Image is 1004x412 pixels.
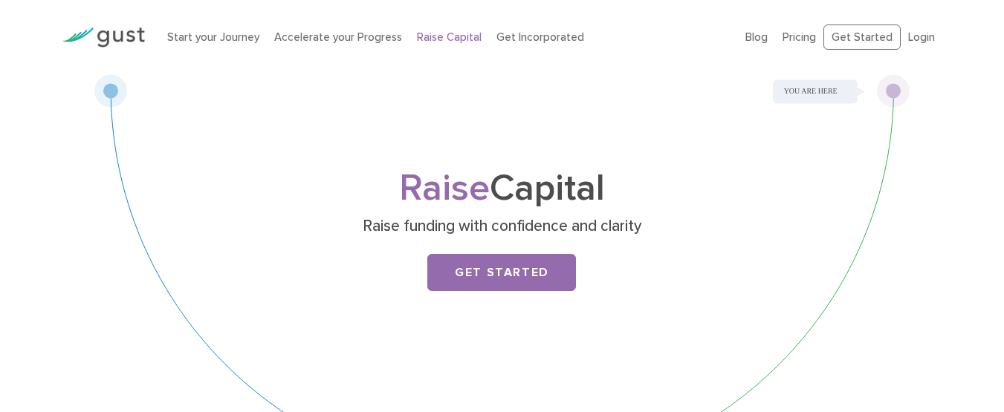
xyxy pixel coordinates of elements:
a: Raise Capital [417,30,482,44]
a: Login [908,30,935,44]
h1: Capital [208,171,795,206]
p: Raise funding with confidence and clarity [214,216,790,237]
a: Get Started [427,254,576,291]
a: Get Incorporated [496,30,584,44]
a: Blog [745,30,768,44]
a: Start your Journey [167,30,259,44]
a: Pricing [783,30,816,44]
img: Gust Logo [62,27,145,48]
span: Raise [399,166,490,210]
a: Accelerate your Progress [274,30,402,44]
a: Get Started [823,24,901,50]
